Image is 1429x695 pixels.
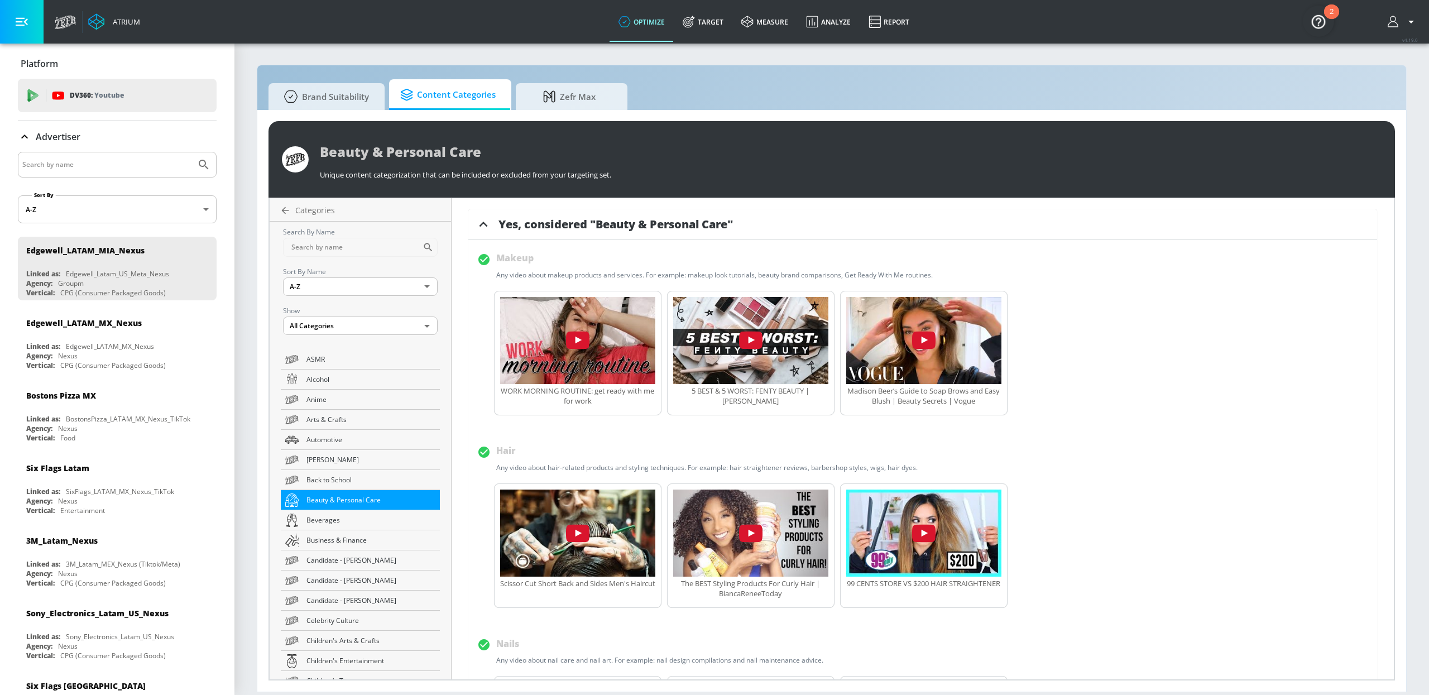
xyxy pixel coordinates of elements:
[610,2,674,42] a: optimize
[94,89,124,101] p: Youtube
[281,410,440,430] a: Arts & Crafts
[274,205,451,216] a: Categories
[295,205,335,215] span: Categories
[281,571,440,591] a: Candidate - [PERSON_NAME]
[18,454,217,518] div: Six Flags LatamLinked as:SixFlags_LATAM_MX_Nexus_TikTokAgency:NexusVertical:Entertainment
[26,245,145,256] div: Edgewell_LATAM_MIA_Nexus
[60,433,75,443] div: Food
[22,157,191,172] input: Search by name
[306,414,435,425] span: Arts & Crafts
[18,237,217,300] div: Edgewell_LATAM_MIA_NexusLinked as:Edgewell_Latam_US_Meta_NexusAgency:GroupmVertical:CPG (Consumer...
[26,487,60,496] div: Linked as:
[500,297,655,386] button: aSEldEyueOo
[306,554,435,566] span: Candidate - [PERSON_NAME]
[500,297,655,384] img: aSEldEyueOo
[673,490,828,577] img: LTzA8kY2M-8
[26,578,55,588] div: Vertical:
[26,651,55,660] div: Vertical:
[673,297,828,386] button: qKi_jJytnOA
[674,2,732,42] a: Target
[32,191,56,199] label: Sort By
[58,641,78,651] div: Nexus
[66,269,169,279] div: Edgewell_Latam_US_Meta_Nexus
[26,433,55,443] div: Vertical:
[60,288,166,298] div: CPG (Consumer Packaged Goods)
[498,217,733,232] span: Yes, considered "Beauty & Personal Care"
[306,353,435,365] span: ASMR
[88,13,140,30] a: Atrium
[846,490,1001,578] button: 6IvXKVaS9Kg
[797,2,860,42] a: Analyze
[281,530,440,550] a: Business & Finance
[281,370,440,390] a: Alcohol
[26,288,55,298] div: Vertical:
[58,424,78,433] div: Nexus
[26,608,169,619] div: Sony_Electronics_Latam_US_Nexus
[500,578,655,588] div: Scissor Cut Short Back and Sides Men's Haircut
[281,611,440,631] a: Celebrity Culture
[60,506,105,515] div: Entertainment
[26,424,52,433] div: Agency:
[306,534,435,546] span: Business & Finance
[18,79,217,112] div: DV360: Youtube
[26,535,98,546] div: 3M_Latam_Nexus
[283,238,423,257] input: Search by name
[1330,12,1334,26] div: 2
[306,655,435,667] span: Children's Entertainment
[306,394,435,405] span: Anime
[60,361,166,370] div: CPG (Consumer Packaged Goods)
[306,494,435,506] span: Beauty & Personal Care
[26,390,96,401] div: Bostons Pizza MX
[18,121,217,152] div: Advertiser
[306,635,435,646] span: Children's Arts & Crafts
[673,386,828,406] div: 5 BEST & 5 WORST: FENTY BEAUTY | [PERSON_NAME]
[496,463,918,472] div: Any video about hair-related products and styling techniques. For example: hair straightener revi...
[1303,6,1334,37] button: Open Resource Center, 2 new notifications
[18,309,217,373] div: Edgewell_LATAM_MX_NexusLinked as:Edgewell_LATAM_MX_NexusAgency:NexusVertical:CPG (Consumer Packag...
[66,342,154,351] div: Edgewell_LATAM_MX_Nexus
[283,305,438,317] p: Show
[306,474,435,486] span: Back to School
[18,600,217,663] div: Sony_Electronics_Latam_US_NexusLinked as:Sony_Electronics_Latam_US_NexusAgency:NexusVertical:CPG ...
[18,527,217,591] div: 3M_Latam_NexusLinked as:3M_Latam_MEX_Nexus (Tiktok/Meta)Agency:NexusVertical:CPG (Consumer Packag...
[26,361,55,370] div: Vertical:
[26,496,52,506] div: Agency:
[26,269,60,279] div: Linked as:
[846,490,1001,577] img: 6IvXKVaS9Kg
[281,390,440,410] a: Anime
[66,414,190,424] div: BostonsPizza_LATAM_MX_Nexus_TikTok
[26,463,89,473] div: Six Flags Latam
[500,386,655,406] div: WORK MORNING ROUTINE: get ready with me for work
[306,595,435,606] span: Candidate - [PERSON_NAME]
[66,487,174,496] div: SixFlags_LATAM_MX_Nexus_TikTok
[26,506,55,515] div: Vertical:
[281,490,440,510] a: Beauty & Personal Care
[26,414,60,424] div: Linked as:
[108,17,140,27] div: Atrium
[527,83,612,110] span: Zefr Max
[18,48,217,79] div: Platform
[281,450,440,470] a: [PERSON_NAME]
[26,342,60,351] div: Linked as:
[281,470,440,490] a: Back to School
[860,2,918,42] a: Report
[846,297,1001,386] button: 9K_CZizKdVs
[58,279,84,288] div: Groupm
[306,514,435,526] span: Beverages
[58,496,78,506] div: Nexus
[281,591,440,611] a: Candidate - [PERSON_NAME]
[66,632,174,641] div: Sony_Electronics_Latam_US_Nexus
[280,83,369,110] span: Brand Suitability
[281,430,440,450] a: Automotive
[60,578,166,588] div: CPG (Consumer Packaged Goods)
[306,675,435,687] span: Children's Toys
[36,131,80,143] p: Advertiser
[18,382,217,445] div: Bostons Pizza MXLinked as:BostonsPizza_LATAM_MX_Nexus_TikTokAgency:NexusVertical:Food
[846,297,1001,384] img: 9K_CZizKdVs
[496,270,933,280] div: Any video about makeup products and services. For example: makeup look tutorials, beauty brand co...
[283,266,438,277] p: Sort By Name
[281,550,440,571] a: Candidate - [PERSON_NAME]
